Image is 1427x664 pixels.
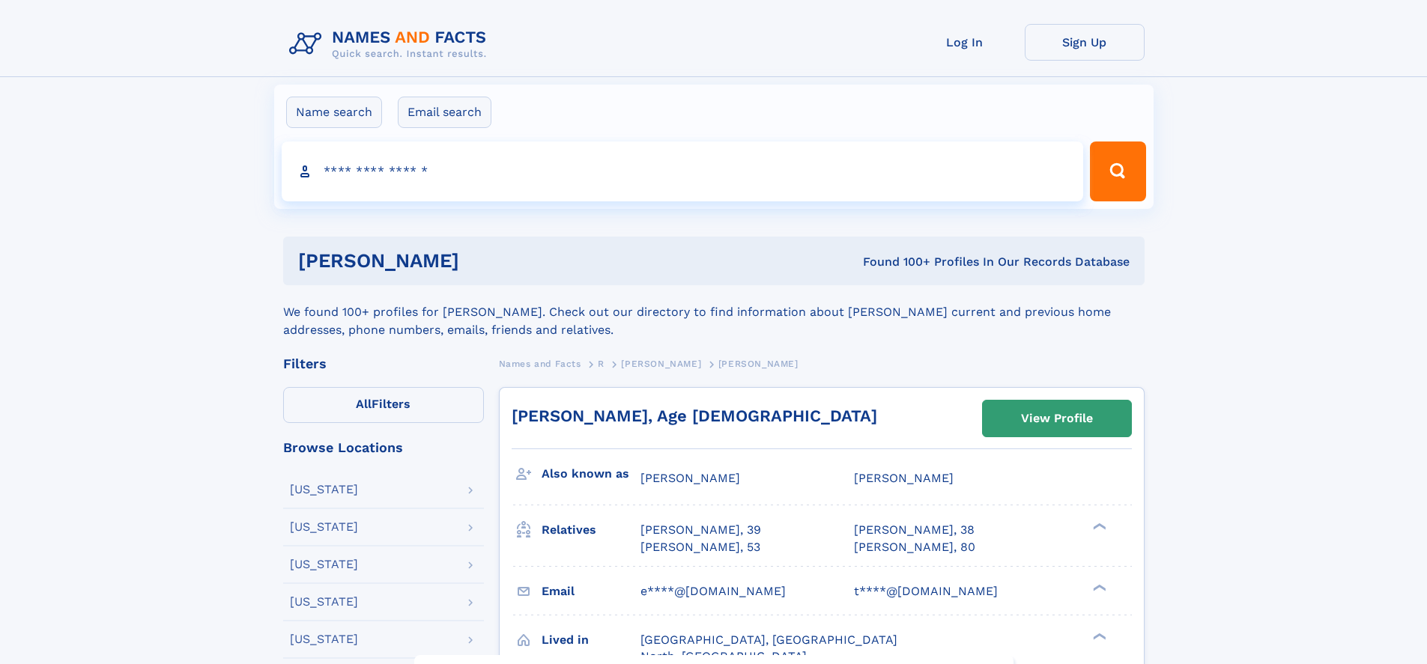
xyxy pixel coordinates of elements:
[854,471,954,485] span: [PERSON_NAME]
[542,517,640,543] h3: Relatives
[1089,582,1107,592] div: ❯
[398,97,491,128] label: Email search
[1089,522,1107,531] div: ❯
[640,471,740,485] span: [PERSON_NAME]
[661,254,1130,270] div: Found 100+ Profiles In Our Records Database
[854,522,975,538] a: [PERSON_NAME], 38
[499,354,581,373] a: Names and Facts
[282,141,1084,201] input: search input
[290,484,358,496] div: [US_STATE]
[298,252,661,270] h1: [PERSON_NAME]
[854,539,975,555] a: [PERSON_NAME], 80
[283,357,484,371] div: Filters
[542,627,640,653] h3: Lived in
[640,539,760,555] a: [PERSON_NAME], 53
[718,359,799,369] span: [PERSON_NAME]
[356,397,372,411] span: All
[1089,631,1107,641] div: ❯
[1090,141,1145,201] button: Search Button
[905,24,1025,61] a: Log In
[290,558,358,570] div: [US_STATE]
[621,359,701,369] span: [PERSON_NAME]
[512,406,877,425] a: [PERSON_NAME], Age [DEMOGRAPHIC_DATA]
[598,354,605,373] a: R
[283,24,499,64] img: Logo Names and Facts
[598,359,605,369] span: R
[1025,24,1145,61] a: Sign Up
[286,97,382,128] label: Name search
[640,633,897,647] span: [GEOGRAPHIC_DATA], [GEOGRAPHIC_DATA]
[1021,401,1093,436] div: View Profile
[290,596,358,608] div: [US_STATE]
[542,461,640,487] h3: Also known as
[542,579,640,604] h3: Email
[290,633,358,645] div: [US_STATE]
[640,522,761,538] a: [PERSON_NAME], 39
[283,285,1145,339] div: We found 100+ profiles for [PERSON_NAME]. Check out our directory to find information about [PERS...
[640,649,807,663] span: North, [GEOGRAPHIC_DATA]
[621,354,701,373] a: [PERSON_NAME]
[283,387,484,423] label: Filters
[283,441,484,454] div: Browse Locations
[290,521,358,533] div: [US_STATE]
[983,400,1131,436] a: View Profile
